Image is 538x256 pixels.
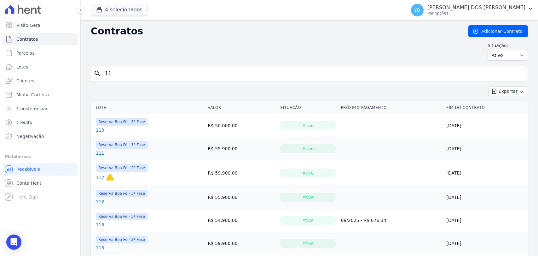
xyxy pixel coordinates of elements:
a: 09/2025 - R$ 676,34 [341,218,386,223]
label: Situação: [488,42,528,49]
a: Visão Geral [3,19,78,32]
td: R$ 59.900,00 [205,232,278,255]
a: Contratos [3,33,78,45]
a: Adicionar Contrato [468,25,528,37]
div: Ativo [280,193,336,202]
th: Situação [278,101,338,114]
td: R$ 50.000,00 [205,114,278,137]
a: 112 [96,199,104,205]
span: YD [414,8,420,12]
span: Visão Geral [16,22,42,28]
div: Ativo [280,239,336,248]
span: Reserva Boa Fé - 3ª Fase [96,118,148,126]
td: R$ 54.900,00 [205,209,278,232]
a: 113 [96,222,104,228]
button: 4 selecionados [91,4,148,16]
a: 113 [96,245,104,251]
a: Minha Carteira [3,88,78,101]
a: 110 [96,127,104,133]
button: YD [PERSON_NAME] DOS [PERSON_NAME] Ver opções [406,1,538,19]
span: Reserva Boa Fé - 3ª Fase [96,190,148,197]
a: Recebíveis [3,163,78,176]
i: search [94,70,101,77]
th: Próximo Pagamento [338,101,444,114]
td: R$ 59.900,00 [205,160,278,186]
a: Parcelas [3,47,78,59]
span: Crédito [16,119,32,126]
div: Plataformas [5,153,75,160]
td: [DATE] [444,186,528,209]
div: Ativo [280,216,336,225]
span: Negativação [16,133,44,140]
td: [DATE] [444,232,528,255]
span: Reserva Boa Fé - 3ª Fase [96,141,148,149]
td: [DATE] [444,160,528,186]
span: Clientes [16,78,34,84]
td: [DATE] [444,114,528,137]
span: Contratos [16,36,38,42]
div: Ativo [280,144,336,153]
span: Reserva Boa Fé - 3ª Fase [96,213,148,220]
td: [DATE] [444,209,528,232]
div: Open Intercom Messenger [6,235,21,250]
a: 111 [96,150,104,156]
span: Parcelas [16,50,35,56]
h2: Contratos [91,26,458,37]
a: 112 [96,174,104,181]
th: Fim do Contrato [444,101,528,114]
a: Clientes [3,74,78,87]
th: Lote [91,101,205,114]
span: Reserva Boa Fé - 2ª Fase [96,164,148,172]
span: Conta Hent [16,180,41,186]
a: Lotes [3,61,78,73]
span: Lotes [16,64,28,70]
td: [DATE] [444,137,528,160]
div: Ativo [280,121,336,130]
a: Transferências [3,102,78,115]
a: Negativação [3,130,78,143]
span: Transferências [16,105,48,112]
p: [PERSON_NAME] DOS [PERSON_NAME] [427,4,525,11]
span: Minha Carteira [16,92,49,98]
td: R$ 55.900,00 [205,137,278,160]
span: Reserva Boa Fé - 2ª Fase [96,236,148,243]
a: Conta Hent [3,177,78,189]
button: Exportar [488,86,528,96]
th: Valor [205,101,278,114]
p: Ver opções [427,11,525,16]
a: Crédito [3,116,78,129]
span: Recebíveis [16,166,40,172]
input: Buscar por nome do lote [101,67,525,80]
div: Ativo [280,169,336,177]
td: R$ 55.900,00 [205,186,278,209]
